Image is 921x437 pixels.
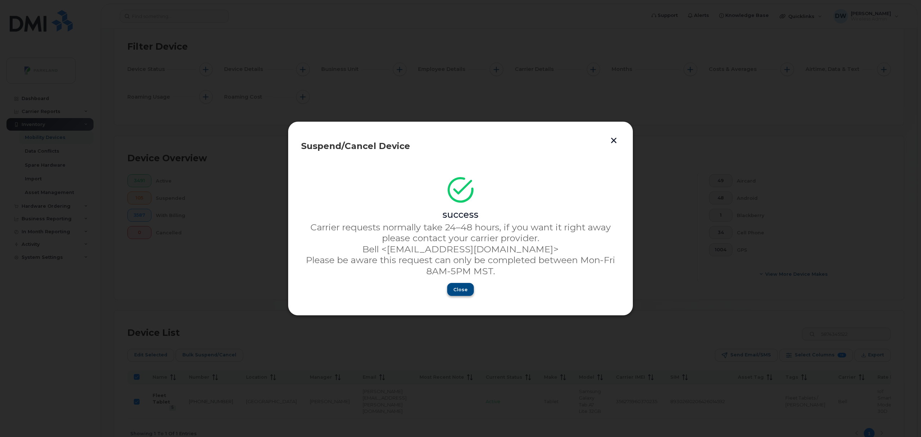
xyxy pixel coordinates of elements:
[301,244,620,254] p: Bell <[EMAIL_ADDRESS][DOMAIN_NAME]>
[301,209,620,220] div: success
[453,286,468,293] span: Close
[301,254,620,276] p: Please be aware this request can only be completed between Mon-Fri 8AM-5PM MST.
[301,142,620,150] div: Suspend/Cancel Device
[447,283,474,296] button: Close
[301,222,620,244] p: Carrier requests normally take 24–48 hours, if you want it right away please contact your carrier...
